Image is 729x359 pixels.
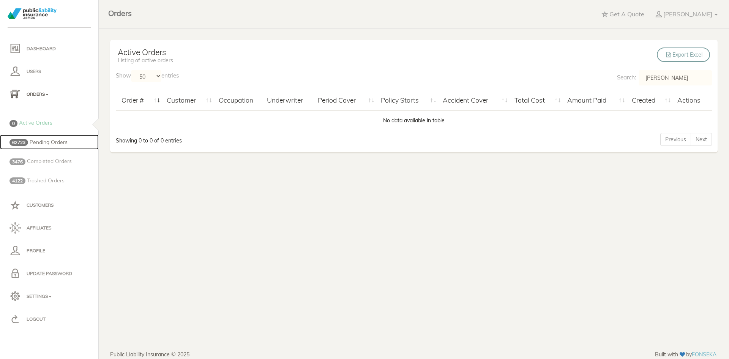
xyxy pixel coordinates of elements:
p: Orders [9,89,89,100]
span: 62723 [9,139,28,146]
th: Amount Paid: activate to sort column ascending [564,90,628,111]
p: Profile [9,245,89,256]
label: Search: [617,70,712,85]
th: Total Cost: activate to sort column ascending [511,90,565,111]
span: 3476 [9,158,25,165]
span: Trashed Orders [27,177,65,184]
th: Period Cover: activate to sort column ascending [315,90,378,111]
p: Logout [9,313,89,325]
th: Actions [674,90,712,111]
a: Export Excel [657,47,710,62]
h4: Active Orders [118,47,173,57]
a: Previous [660,133,691,146]
a: FONSEKA [692,351,716,358]
p: Affiliates [9,222,89,234]
a: Orders [103,2,137,21]
td: No data available in table [116,111,712,130]
th: Accident Cover: activate to sort column ascending [440,90,511,111]
p: Users [9,66,89,77]
th: Policy Starts: activate to sort column ascending [378,90,440,111]
a: Public Liability Insurance © 2025 [110,351,189,358]
div: Showing 0 to 0 of 0 entries [116,132,358,144]
span: Active Orders [19,119,52,126]
p: Get A Quote [609,10,644,18]
p: Settings [9,291,89,302]
th: Order #: activate to sort column ascending [116,90,164,111]
a: [PERSON_NAME] [650,6,723,22]
p: Customers [9,199,89,211]
span: 0 [9,120,17,127]
p: Dashboard [9,43,89,54]
span: 4122 [9,177,25,184]
label: Show entries [116,70,179,82]
a: Next [691,133,712,146]
nobr: Order # [121,96,144,104]
p: Update Password [9,268,89,279]
span: Pending Orders [30,139,68,145]
select: Showentries [131,70,161,82]
p: Listing of active orders [118,57,173,65]
span: Completed Orders [27,158,72,164]
th: Created: activate to sort column ascending [629,90,675,111]
th: Customer: activate to sort column ascending [164,90,216,111]
th: Occupation [216,90,264,111]
p: [PERSON_NAME] [663,10,712,18]
input: Search: [639,70,712,85]
img: PLI_logotransparent.png [8,8,57,19]
th: Underwriter [264,90,315,111]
